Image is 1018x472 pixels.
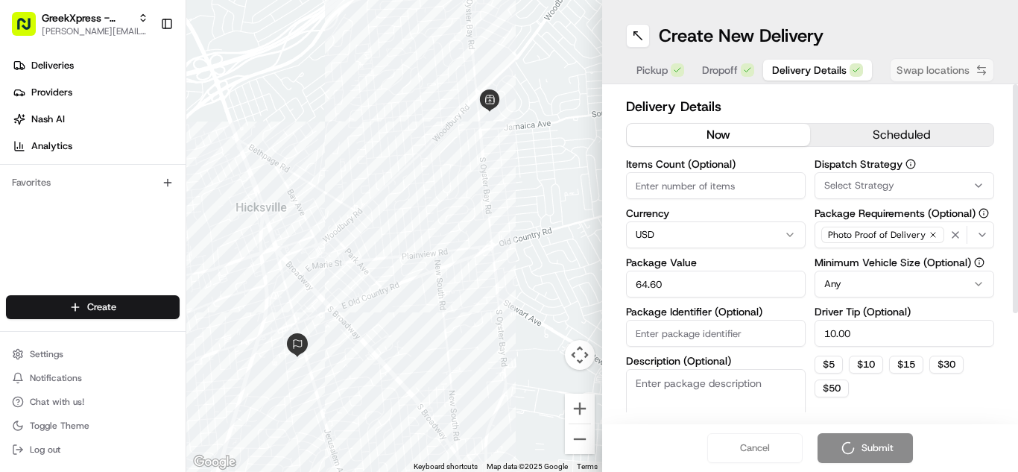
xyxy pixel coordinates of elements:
[6,295,180,319] button: Create
[112,231,117,243] span: •
[105,329,180,341] a: Powered byPylon
[42,25,148,37] button: [PERSON_NAME][EMAIL_ADDRESS][DOMAIN_NAME]
[626,356,806,366] label: Description (Optional)
[15,217,39,241] img: Regen Pajulas
[126,295,138,306] div: 💻
[87,300,116,314] span: Create
[636,63,668,78] span: Pickup
[6,134,186,158] a: Analytics
[626,159,806,169] label: Items Count (Optional)
[974,257,984,268] button: Minimum Vehicle Size (Optional)
[487,462,568,471] span: Map data ©2025 Google
[46,231,109,243] span: Regen Pajulas
[31,59,74,72] span: Deliveries
[772,63,847,78] span: Delivery Details
[565,394,595,424] button: Zoom in
[6,439,180,460] button: Log out
[6,107,186,131] a: Nash AI
[889,356,923,374] button: $15
[815,159,994,169] label: Dispatch Strategy
[626,306,806,317] label: Package Identifier (Optional)
[565,424,595,454] button: Zoom out
[253,147,271,165] button: Start new chat
[815,221,994,248] button: Photo Proof of Delivery
[15,142,42,169] img: 1736555255976-a54dd68f-1ca7-489b-9aae-adbdc363a1c4
[626,172,806,199] input: Enter number of items
[6,54,186,78] a: Deliveries
[815,172,994,199] button: Select Strategy
[414,462,478,472] button: Keyboard shortcuts
[577,462,598,471] a: Terms (opens in new tab)
[6,81,186,104] a: Providers
[815,356,843,374] button: $5
[15,194,100,206] div: Past conversations
[626,271,806,298] input: Enter package value
[120,231,151,243] span: [DATE]
[9,287,120,314] a: 📗Knowledge Base
[30,420,89,432] span: Toggle Theme
[190,453,239,472] img: Google
[828,229,926,241] span: Photo Proof of Delivery
[6,171,180,195] div: Favorites
[929,356,964,374] button: $30
[905,159,916,169] button: Dispatch Strategy
[148,330,180,341] span: Pylon
[190,453,239,472] a: Open this area in Google Maps (opens a new window)
[979,208,989,218] button: Package Requirements (Optional)
[31,86,72,99] span: Providers
[30,293,114,308] span: Knowledge Base
[15,60,271,84] p: Welcome 👋
[815,306,994,317] label: Driver Tip (Optional)
[659,24,823,48] h1: Create New Delivery
[31,139,72,153] span: Analytics
[815,257,994,268] label: Minimum Vehicle Size (Optional)
[6,415,180,436] button: Toggle Theme
[6,6,154,42] button: GreekXpress - Plainview[PERSON_NAME][EMAIL_ADDRESS][DOMAIN_NAME]
[120,287,245,314] a: 💻API Documentation
[15,295,27,306] div: 📗
[30,348,63,360] span: Settings
[815,380,849,397] button: $50
[627,124,810,146] button: now
[30,372,82,384] span: Notifications
[42,10,132,25] button: GreekXpress - Plainview
[815,208,994,218] label: Package Requirements (Optional)
[626,208,806,218] label: Currency
[6,344,180,365] button: Settings
[6,368,180,388] button: Notifications
[31,113,65,126] span: Nash AI
[626,320,806,347] input: Enter package identifier
[141,293,239,308] span: API Documentation
[565,340,595,370] button: Map camera controls
[626,96,994,117] h2: Delivery Details
[39,96,246,112] input: Clear
[6,391,180,412] button: Chat with us!
[15,15,45,45] img: Nash
[810,124,993,146] button: scheduled
[30,232,42,244] img: 1736555255976-a54dd68f-1ca7-489b-9aae-adbdc363a1c4
[815,320,994,347] input: Enter driver tip amount
[30,396,84,408] span: Chat with us!
[30,444,60,456] span: Log out
[824,179,894,192] span: Select Strategy
[702,63,738,78] span: Dropoff
[626,257,806,268] label: Package Value
[51,142,244,157] div: Start new chat
[51,157,189,169] div: We're available if you need us!
[231,191,271,209] button: See all
[849,356,883,374] button: $10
